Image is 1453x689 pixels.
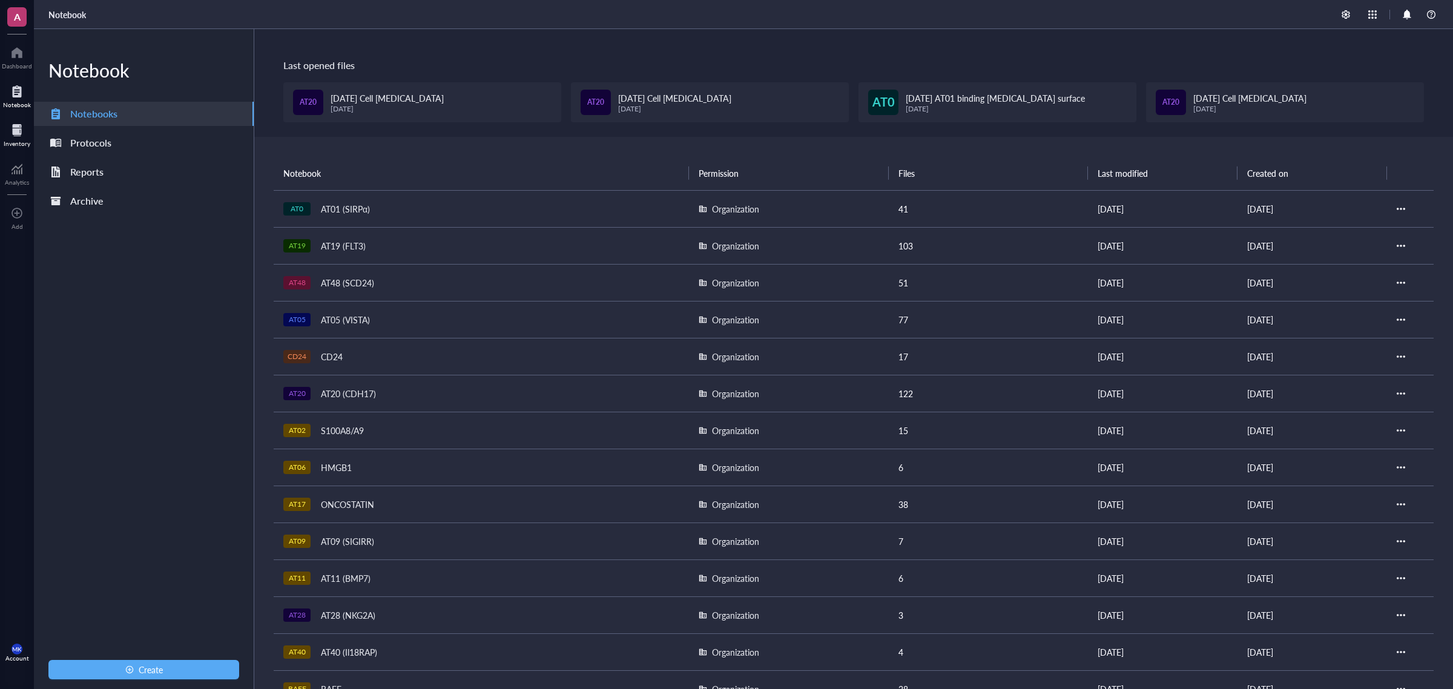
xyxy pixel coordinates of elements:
[4,140,30,147] div: Inventory
[1088,375,1237,412] td: [DATE]
[618,105,731,113] div: [DATE]
[712,202,759,216] div: Organization
[1088,190,1237,227] td: [DATE]
[1237,264,1387,301] td: [DATE]
[315,422,369,439] div: S100A8/A9
[70,193,104,209] div: Archive
[34,189,254,213] a: Archive
[1088,301,1237,338] td: [DATE]
[283,58,1424,73] div: Last opened files
[1193,105,1306,113] div: [DATE]
[712,276,759,289] div: Organization
[315,237,371,254] div: AT19 (FLT3)
[889,338,1088,375] td: 17
[315,274,380,291] div: AT48 (SCD24)
[889,449,1088,486] td: 6
[889,633,1088,670] td: 4
[1088,338,1237,375] td: [DATE]
[1088,486,1237,523] td: [DATE]
[2,43,32,70] a: Dashboard
[34,160,254,184] a: Reports
[889,523,1088,559] td: 7
[70,134,111,151] div: Protocols
[1162,97,1179,108] span: AT20
[1088,227,1237,264] td: [DATE]
[1237,449,1387,486] td: [DATE]
[12,645,22,653] span: MK
[712,498,759,511] div: Organization
[889,190,1088,227] td: 41
[1237,596,1387,633] td: [DATE]
[315,644,383,661] div: AT40 (Il18RAP)
[618,92,731,104] span: [DATE] Cell [MEDICAL_DATA]
[331,92,444,104] span: [DATE] Cell [MEDICAL_DATA]
[1237,523,1387,559] td: [DATE]
[48,660,239,679] button: Create
[70,163,104,180] div: Reports
[712,313,759,326] div: Organization
[34,58,254,82] div: Notebook
[689,156,888,190] th: Permission
[1237,559,1387,596] td: [DATE]
[712,572,759,585] div: Organization
[889,156,1088,190] th: Files
[1088,559,1237,596] td: [DATE]
[872,93,895,111] span: AT0
[315,533,380,550] div: AT09 (SIGIRR)
[1088,264,1237,301] td: [DATE]
[712,535,759,548] div: Organization
[889,301,1088,338] td: 77
[1088,449,1237,486] td: [DATE]
[712,239,759,252] div: Organization
[315,200,375,217] div: AT01 (SIRPα)
[315,385,381,402] div: AT20 (CDH17)
[5,159,29,186] a: Analytics
[3,101,31,108] div: Notebook
[12,223,23,230] div: Add
[331,105,444,113] div: [DATE]
[1237,156,1387,190] th: Created on
[712,424,759,437] div: Organization
[1237,633,1387,670] td: [DATE]
[3,82,31,108] a: Notebook
[1193,92,1306,104] span: [DATE] Cell [MEDICAL_DATA]
[712,350,759,363] div: Organization
[1088,156,1237,190] th: Last modified
[1088,596,1237,633] td: [DATE]
[712,387,759,400] div: Organization
[315,607,381,624] div: AT28 (NKG2A)
[712,608,759,622] div: Organization
[315,496,380,513] div: ONCOSTATIN
[14,9,21,24] span: A
[315,570,376,587] div: AT11 (BMP7)
[712,461,759,474] div: Organization
[889,486,1088,523] td: 38
[889,264,1088,301] td: 51
[5,179,29,186] div: Analytics
[1237,190,1387,227] td: [DATE]
[315,348,348,365] div: CD24
[300,97,317,108] span: AT20
[48,9,86,20] a: Notebook
[70,105,117,122] div: Notebooks
[34,131,254,155] a: Protocols
[274,156,689,190] th: Notebook
[1237,375,1387,412] td: [DATE]
[1088,412,1237,449] td: [DATE]
[1237,412,1387,449] td: [DATE]
[906,92,1085,104] span: [DATE] AT01 binding [MEDICAL_DATA] surface
[5,654,29,662] div: Account
[906,105,1085,113] div: [DATE]
[889,559,1088,596] td: 6
[889,596,1088,633] td: 3
[1088,523,1237,559] td: [DATE]
[1237,338,1387,375] td: [DATE]
[889,375,1088,412] td: 122
[315,311,375,328] div: AT05 (VISTA)
[1237,486,1387,523] td: [DATE]
[712,645,759,659] div: Organization
[587,97,604,108] span: AT20
[315,459,357,476] div: HMGB1
[4,120,30,147] a: Inventory
[2,62,32,70] div: Dashboard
